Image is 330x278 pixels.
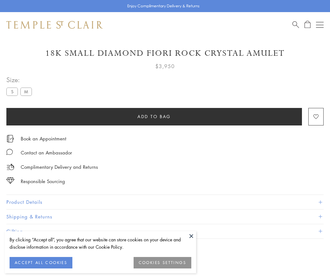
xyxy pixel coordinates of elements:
img: Temple St. Clair [6,21,103,29]
span: Size: [6,75,34,85]
div: By clicking “Accept all”, you agree that our website can store cookies on your device and disclos... [10,236,191,251]
button: Product Details [6,195,324,209]
h1: 18K Small Diamond Fiori Rock Crystal Amulet [6,48,324,59]
img: icon_sourcing.svg [6,177,14,184]
p: Enjoy Complimentary Delivery & Returns [127,3,200,9]
div: Responsible Sourcing [21,177,65,185]
button: Add to bag [6,108,302,125]
button: Gifting [6,224,324,239]
button: Open navigation [316,21,324,29]
a: Search [292,21,299,29]
label: M [20,88,32,96]
img: icon_delivery.svg [6,163,14,171]
button: ACCEPT ALL COOKIES [10,257,72,268]
label: S [6,88,18,96]
a: Open Shopping Bag [304,21,311,29]
span: Add to bag [137,113,171,120]
div: Contact an Ambassador [21,149,72,157]
span: $3,950 [155,62,175,70]
img: MessageIcon-01_2.svg [6,149,13,155]
a: Book an Appointment [21,135,66,142]
button: COOKIES SETTINGS [134,257,191,268]
img: icon_appointment.svg [6,135,14,142]
p: Complimentary Delivery and Returns [21,163,98,171]
button: Shipping & Returns [6,210,324,224]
